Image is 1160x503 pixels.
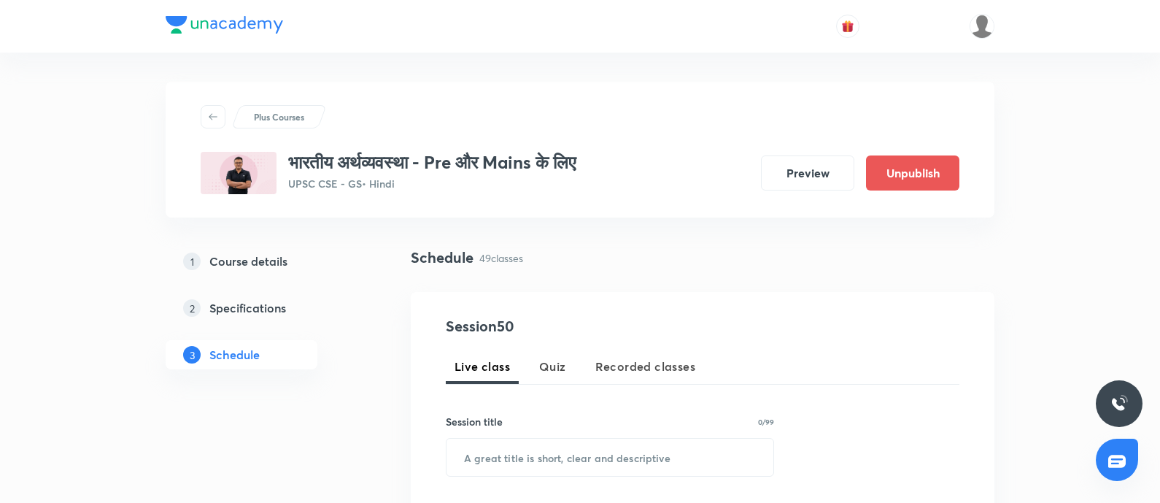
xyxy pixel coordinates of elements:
h4: Session 50 [446,315,712,337]
a: 1Course details [166,247,364,276]
p: 1 [183,253,201,270]
p: 2 [183,299,201,317]
a: Company Logo [166,16,283,37]
p: 3 [183,346,201,364]
a: 2Specifications [166,293,364,323]
p: 49 classes [479,250,523,266]
button: Unpublish [866,155,959,191]
button: Preview [761,155,854,191]
h3: भारतीय अर्थव्यवस्था - Pre और Mains के लिए [288,152,576,173]
img: ttu [1110,395,1128,412]
span: Recorded classes [595,358,695,375]
img: A29DF260-FDFF-4D86-B5E9-AE0FA87FF961_plus.png [201,152,277,194]
span: Live class [455,358,510,375]
h5: Schedule [209,346,260,364]
h4: Schedule [411,247,473,269]
p: 0/99 [758,418,774,426]
img: Piali K [970,14,994,39]
p: UPSC CSE - GS • Hindi [288,176,576,191]
img: avatar [841,20,854,33]
button: avatar [836,15,859,38]
p: Plus Courses [254,110,304,123]
h5: Specifications [209,299,286,317]
h6: Session title [446,414,503,429]
span: Quiz [539,358,566,375]
h5: Course details [209,253,287,270]
img: Company Logo [166,16,283,34]
input: A great title is short, clear and descriptive [446,439,773,476]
